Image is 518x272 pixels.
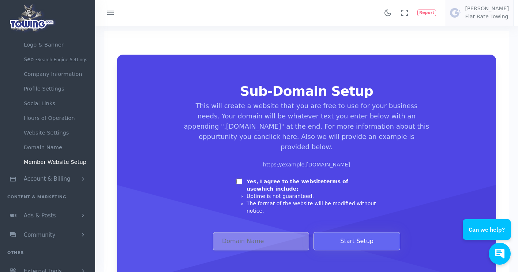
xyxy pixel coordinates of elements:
[24,232,56,238] span: Community
[18,96,95,111] a: Social Links
[18,125,95,140] a: Website Settings
[18,37,95,52] a: Logo & Banner
[18,52,95,67] a: Seo -Search Engine Settings
[247,192,377,200] li: Uptime is not guaranteed.
[247,178,377,192] label: Yes, I agree to the website which include:
[465,14,509,20] h6: Flat Rate Towing
[24,212,56,219] span: Ads & Posts
[417,10,436,16] button: Report
[184,101,429,152] p: This will create a website that you are free to use for your business needs. Your domain will be ...
[18,111,95,125] a: Hours of Operation
[465,6,509,12] h5: [PERSON_NAME]
[450,7,461,19] img: user-image
[247,179,348,192] a: terms of use
[135,161,478,169] p: https:// .[DOMAIN_NAME]
[314,232,400,250] button: Start Setup
[135,84,478,99] h2: Sub-Domain Setup
[247,200,377,214] li: The format of the website will be modified without notice.
[7,2,57,33] img: logo
[455,199,518,272] iframe: Conversations
[18,81,95,96] a: Profile Settings
[18,67,95,81] a: Company Information
[213,232,309,250] input: Domain Name
[265,133,297,140] a: click here
[18,140,95,155] a: Domain Name
[282,162,304,168] span: example
[37,57,87,62] small: Search Engine Settings
[18,155,95,169] a: Member Website Setup
[24,176,71,183] span: Account & Billing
